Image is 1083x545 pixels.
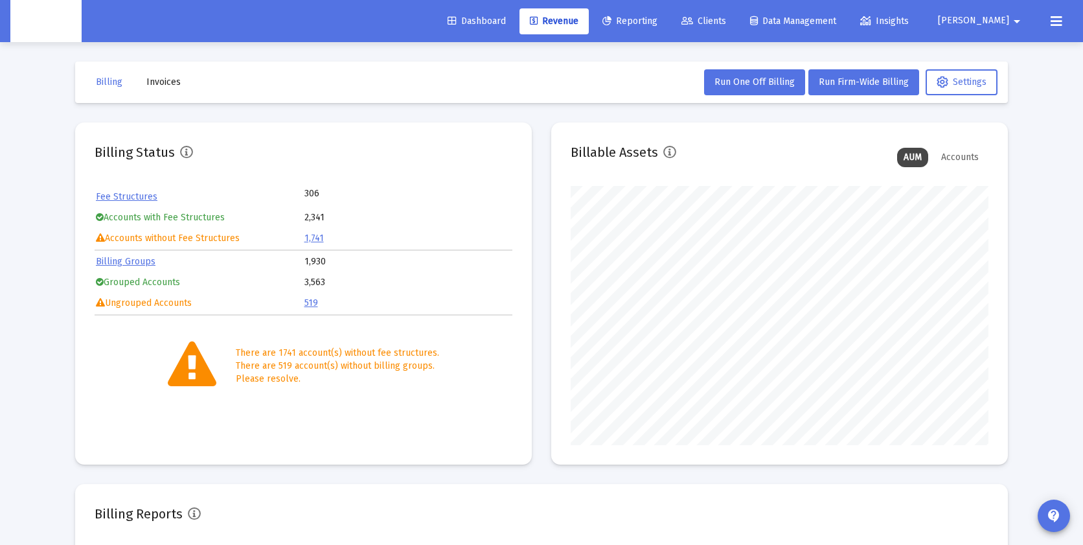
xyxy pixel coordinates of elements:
a: Reporting [592,8,668,34]
a: Billing Groups [96,256,155,267]
td: 3,563 [304,273,512,292]
h2: Billable Assets [571,142,658,163]
a: Fee Structures [96,191,157,202]
div: AUM [897,148,928,167]
mat-icon: contact_support [1046,508,1062,524]
button: Run Firm-Wide Billing [808,69,919,95]
td: Ungrouped Accounts [96,294,303,313]
a: Dashboard [437,8,516,34]
span: Settings [937,76,986,87]
td: 1,930 [304,252,512,272]
div: There are 1741 account(s) without fee structures. [236,347,439,360]
a: Insights [850,8,919,34]
span: Invoices [146,76,181,87]
span: Dashboard [448,16,506,27]
div: Accounts [935,148,985,167]
h2: Billing Status [95,142,175,163]
span: Clients [681,16,726,27]
a: Revenue [519,8,589,34]
span: Revenue [530,16,578,27]
div: Please resolve. [236,373,439,386]
mat-icon: arrow_drop_down [1009,8,1025,34]
a: 519 [304,297,318,308]
span: Data Management [750,16,836,27]
span: Insights [860,16,909,27]
a: 1,741 [304,233,324,244]
span: Run One Off Billing [714,76,795,87]
td: Accounts with Fee Structures [96,208,303,227]
td: 306 [304,187,408,200]
span: Billing [96,76,122,87]
div: There are 519 account(s) without billing groups. [236,360,439,373]
span: Reporting [602,16,657,27]
span: Run Firm-Wide Billing [819,76,909,87]
td: Accounts without Fee Structures [96,229,303,248]
span: [PERSON_NAME] [938,16,1009,27]
h2: Billing Reports [95,504,183,524]
button: Settings [926,69,997,95]
button: Run One Off Billing [704,69,805,95]
button: Billing [85,69,133,95]
button: [PERSON_NAME] [922,8,1040,34]
td: Grouped Accounts [96,273,303,292]
button: Invoices [136,69,191,95]
a: Clients [671,8,736,34]
a: Data Management [740,8,847,34]
td: 2,341 [304,208,512,227]
img: Dashboard [20,8,72,34]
